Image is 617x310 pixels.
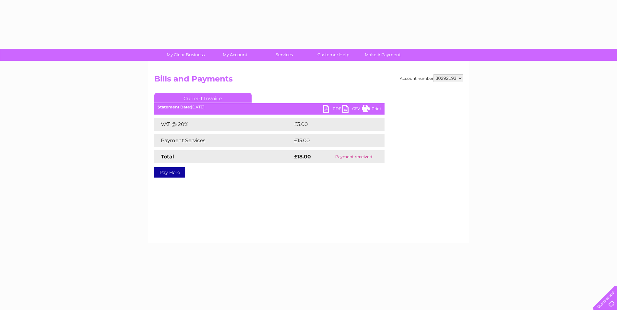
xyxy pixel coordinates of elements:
strong: £18.00 [294,154,311,160]
h2: Bills and Payments [154,74,463,87]
td: £3.00 [292,118,370,131]
b: Statement Date: [158,105,191,109]
a: My Account [208,49,262,61]
td: £15.00 [292,134,371,147]
td: Payment Services [154,134,292,147]
a: Services [257,49,311,61]
strong: Total [161,154,174,160]
a: Pay Here [154,167,185,178]
td: VAT @ 20% [154,118,292,131]
a: CSV [342,105,362,114]
a: My Clear Business [159,49,212,61]
td: Payment received [323,150,384,163]
a: Current Invoice [154,93,252,103]
a: Make A Payment [356,49,409,61]
div: Account number [400,74,463,82]
a: PDF [323,105,342,114]
div: [DATE] [154,105,385,109]
a: Print [362,105,381,114]
a: Customer Help [307,49,360,61]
